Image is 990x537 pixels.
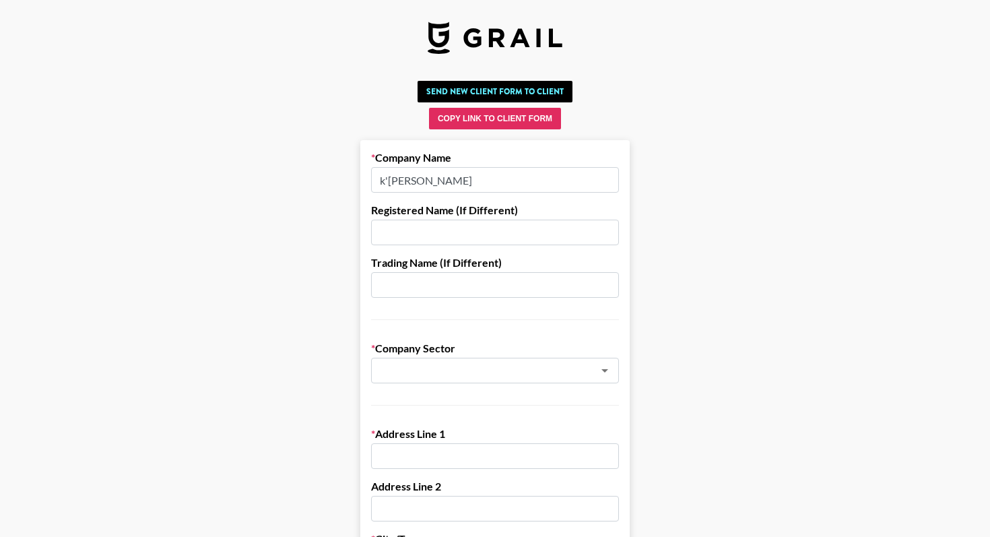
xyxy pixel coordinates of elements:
label: Trading Name (If Different) [371,256,619,270]
label: Company Name [371,151,619,164]
button: Open [595,361,614,380]
label: Company Sector [371,342,619,355]
button: Send New Client Form to Client [418,81,572,102]
label: Address Line 1 [371,427,619,441]
button: Copy Link to Client Form [429,108,561,129]
label: Registered Name (If Different) [371,203,619,217]
label: Address Line 2 [371,480,619,493]
img: Grail Talent Logo [428,22,562,54]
